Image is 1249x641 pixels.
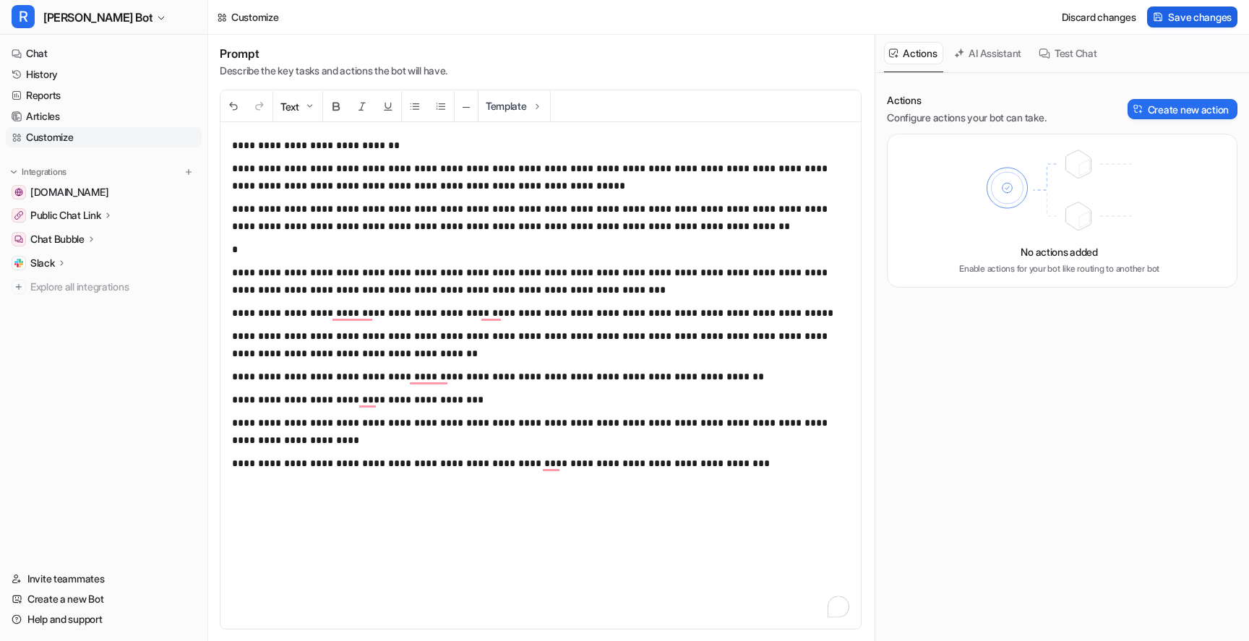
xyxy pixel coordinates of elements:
[246,91,272,122] button: Redo
[6,277,202,297] a: Explore all integrations
[228,100,239,112] img: Undo
[14,211,23,220] img: Public Chat Link
[304,100,315,112] img: Dropdown Down Arrow
[220,122,861,629] div: To enrich screen reader interactions, please activate Accessibility in Grammarly extension settings
[455,91,478,122] button: ─
[887,111,1046,125] p: Configure actions your bot can take.
[6,182,202,202] a: getrella.com[DOMAIN_NAME]
[382,100,394,112] img: Underline
[1034,42,1103,64] button: Test Chat
[30,208,101,223] p: Public Chat Link
[6,85,202,106] a: Reports
[884,42,943,64] button: Actions
[375,91,401,122] button: Underline
[14,235,23,244] img: Chat Bubble
[6,165,71,179] button: Integrations
[12,280,26,294] img: explore all integrations
[22,166,66,178] p: Integrations
[349,91,375,122] button: Italic
[6,43,202,64] a: Chat
[6,569,202,589] a: Invite teammates
[273,91,322,122] button: Text
[435,100,447,112] img: Ordered List
[30,256,55,270] p: Slack
[6,127,202,147] a: Customize
[402,91,428,122] button: Unordered List
[6,106,202,126] a: Articles
[1168,9,1232,25] span: Save changes
[959,262,1159,275] p: Enable actions for your bot like routing to another bot
[356,100,368,112] img: Italic
[949,42,1028,64] button: AI Assistant
[9,167,19,177] img: expand menu
[12,5,35,28] span: R
[220,64,447,78] p: Describe the key tasks and actions the bot will have.
[323,91,349,122] button: Bold
[43,7,153,27] span: [PERSON_NAME] Bot
[220,91,246,122] button: Undo
[1128,99,1237,119] button: Create new action
[409,100,421,112] img: Unordered List
[184,167,194,177] img: menu_add.svg
[6,64,202,85] a: History
[254,100,265,112] img: Redo
[531,100,543,112] img: Template
[6,609,202,629] a: Help and support
[14,259,23,267] img: Slack
[30,185,108,199] span: [DOMAIN_NAME]
[30,275,196,298] span: Explore all integrations
[220,46,447,61] h1: Prompt
[330,100,342,112] img: Bold
[887,93,1046,108] p: Actions
[428,91,454,122] button: Ordered List
[6,589,202,609] a: Create a new Bot
[14,188,23,197] img: getrella.com
[478,90,550,121] button: Template
[1056,7,1142,27] button: Discard changes
[231,9,278,25] div: Customize
[1147,7,1237,27] button: Save changes
[30,232,85,246] p: Chat Bubble
[1133,104,1143,114] img: Create action
[1021,244,1098,259] p: No actions added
